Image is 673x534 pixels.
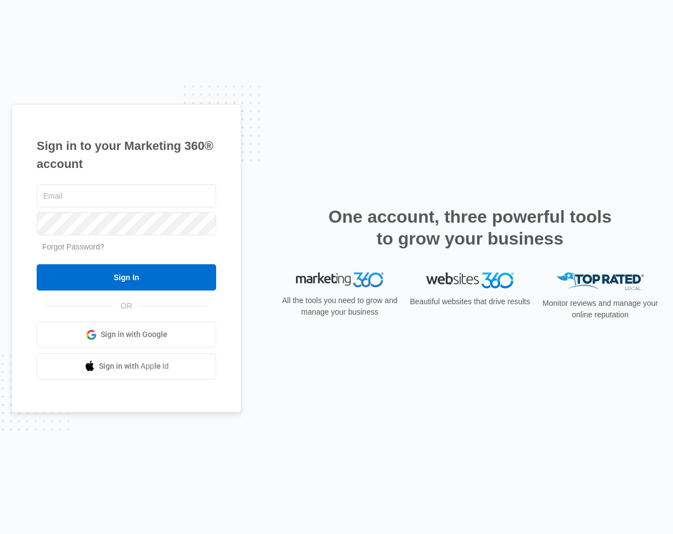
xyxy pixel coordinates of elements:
[37,264,216,291] input: Sign In
[37,353,216,380] a: Sign in with Apple Id
[37,184,216,207] input: Email
[37,322,216,348] a: Sign in with Google
[101,329,167,340] span: Sign in with Google
[556,272,644,291] img: Top Rated Local
[37,137,216,173] h1: Sign in to your Marketing 360® account
[539,298,662,321] p: Monitor reviews and manage your online reputation
[296,272,384,288] img: Marketing 360
[113,300,140,312] span: OR
[42,242,105,251] a: Forgot Password?
[325,206,615,249] h2: One account, three powerful tools to grow your business
[99,361,169,372] span: Sign in with Apple Id
[426,272,514,288] img: Websites 360
[409,296,531,307] p: Beautiful websites that drive results
[279,295,401,318] p: All the tools you need to grow and manage your business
